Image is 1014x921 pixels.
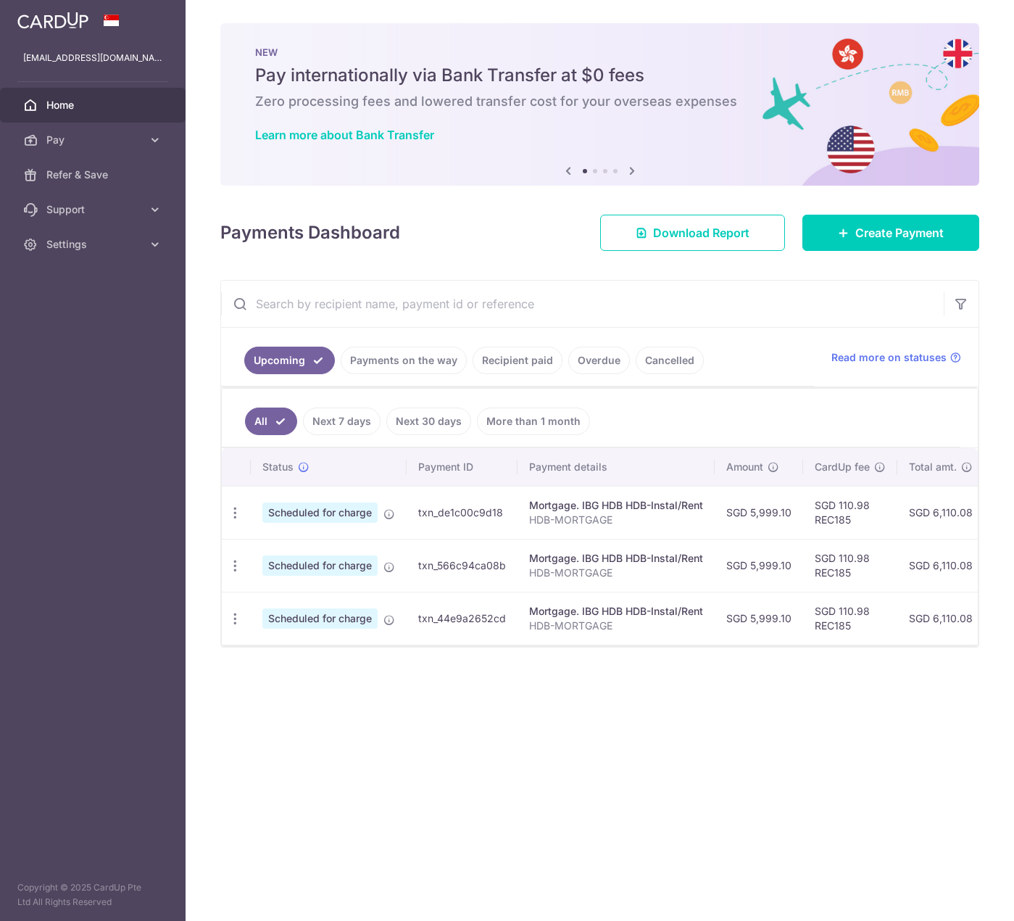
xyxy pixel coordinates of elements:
[897,486,984,539] td: SGD 6,110.08
[815,460,870,474] span: CardUp fee
[255,64,944,87] h5: Pay internationally via Bank Transfer at $0 fees
[255,93,944,110] h6: Zero processing fees and lowered transfer cost for your overseas expenses
[341,347,467,374] a: Payments on the way
[17,12,88,29] img: CardUp
[803,539,897,592] td: SGD 110.98 REC185
[46,168,142,182] span: Refer & Save
[831,350,947,365] span: Read more on statuses
[221,281,944,327] input: Search by recipient name, payment id or reference
[529,604,703,619] div: Mortgage. IBG HDB HDB-Instal/Rent
[653,224,749,241] span: Download Report
[529,566,703,580] p: HDB-MORTGAGE
[386,408,471,435] a: Next 30 days
[715,539,803,592] td: SGD 5,999.10
[262,608,378,629] span: Scheduled for charge
[303,408,381,435] a: Next 7 days
[262,460,294,474] span: Status
[529,513,703,527] p: HDB-MORTGAGE
[244,347,335,374] a: Upcoming
[407,486,518,539] td: txn_de1c00c9d18
[529,498,703,513] div: Mortgage. IBG HDB HDB-Instal/Rent
[255,46,944,58] p: NEW
[726,460,763,474] span: Amount
[407,592,518,645] td: txn_44e9a2652cd
[477,408,590,435] a: More than 1 month
[23,51,162,65] p: [EMAIL_ADDRESS][DOMAIN_NAME]
[715,592,803,645] td: SGD 5,999.10
[831,350,961,365] a: Read more on statuses
[529,551,703,566] div: Mortgage. IBG HDB HDB-Instal/Rent
[255,128,434,142] a: Learn more about Bank Transfer
[245,408,297,435] a: All
[715,486,803,539] td: SGD 5,999.10
[803,486,897,539] td: SGD 110.98 REC185
[600,215,785,251] a: Download Report
[568,347,630,374] a: Overdue
[220,220,400,246] h4: Payments Dashboard
[855,224,944,241] span: Create Payment
[909,460,957,474] span: Total amt.
[636,347,704,374] a: Cancelled
[518,448,715,486] th: Payment details
[897,592,984,645] td: SGD 6,110.08
[220,23,979,186] img: Bank transfer banner
[473,347,562,374] a: Recipient paid
[262,556,378,576] span: Scheduled for charge
[46,133,142,147] span: Pay
[897,539,984,592] td: SGD 6,110.08
[802,215,979,251] a: Create Payment
[262,503,378,523] span: Scheduled for charge
[529,619,703,633] p: HDB-MORTGAGE
[46,98,142,112] span: Home
[407,539,518,592] td: txn_566c94ca08b
[46,202,142,217] span: Support
[46,237,142,252] span: Settings
[803,592,897,645] td: SGD 110.98 REC185
[407,448,518,486] th: Payment ID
